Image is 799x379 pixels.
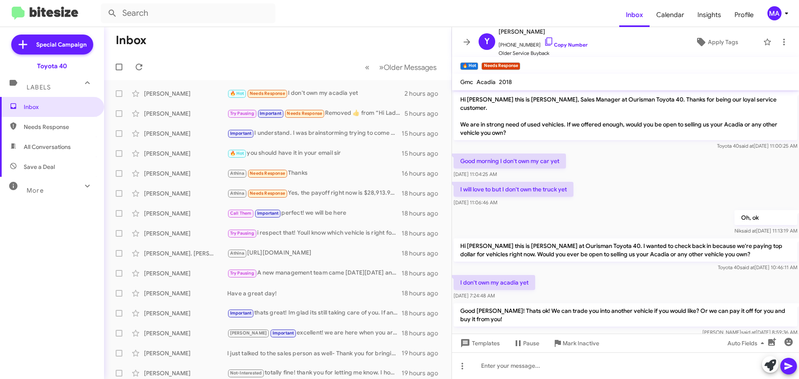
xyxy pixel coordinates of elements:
[402,349,445,357] div: 19 hours ago
[360,59,375,76] button: Previous
[230,91,244,96] span: 🔥 Hot
[404,109,445,118] div: 5 hours ago
[650,3,691,27] a: Calendar
[454,171,497,177] span: [DATE] 11:04:25 AM
[227,168,402,178] div: Thanks
[260,111,281,116] span: Important
[404,89,445,98] div: 2 hours ago
[476,78,496,86] span: Acadia
[144,89,227,98] div: [PERSON_NAME]
[273,330,294,336] span: Important
[563,336,599,351] span: Mark Inactive
[227,268,402,278] div: A new management team came [DATE][DATE] and cleaned everything up and we are running much more ef...
[27,84,51,91] span: Labels
[37,62,67,70] div: Toyota 40
[365,62,370,72] span: «
[230,330,267,336] span: [PERSON_NAME]
[481,62,520,70] small: Needs Response
[257,211,279,216] span: Important
[402,289,445,297] div: 18 hours ago
[144,329,227,337] div: [PERSON_NAME]
[674,35,759,50] button: Apply Tags
[454,182,573,197] p: I will love to but I don't own the truck yet
[11,35,93,54] a: Special Campaign
[499,27,588,37] span: [PERSON_NAME]
[718,264,797,270] span: Toyota 40 [DATE] 10:46:11 AM
[227,109,404,118] div: Removed ‌👍‌ from “ Hi Ladara this is [PERSON_NAME] at Ourisman Toyota 40. I wanted to let you kno...
[144,349,227,357] div: [PERSON_NAME]
[484,35,490,48] span: Y
[402,209,445,218] div: 18 hours ago
[230,211,252,216] span: Call Them
[452,336,506,351] button: Templates
[116,34,146,47] h1: Inbox
[227,368,402,378] div: totally fine! thank you for letting me know. I hope you have a great day!
[544,42,588,48] a: Copy Number
[227,188,402,198] div: Yes, the payoff right now is $28,913.97 paid at $924.92 per month through Lincoln auto finance. T...
[460,78,473,86] span: Gmc
[460,62,478,70] small: 🔥 Hot
[230,270,254,276] span: Try Pausing
[741,329,756,335] span: said at
[734,210,797,225] p: Oh, ok
[250,191,285,196] span: Needs Response
[230,111,254,116] span: Try Pausing
[402,329,445,337] div: 18 hours ago
[702,329,797,335] span: [PERSON_NAME] [DATE] 8:59:36 AM
[144,109,227,118] div: [PERSON_NAME]
[402,269,445,277] div: 18 hours ago
[144,129,227,138] div: [PERSON_NAME]
[739,143,754,149] span: said at
[24,103,94,111] span: Inbox
[402,149,445,158] div: 15 hours ago
[691,3,728,27] a: Insights
[27,187,44,194] span: More
[360,59,442,76] nav: Page navigation example
[384,63,437,72] span: Older Messages
[227,248,402,258] div: [URL][DOMAIN_NAME]
[727,336,767,351] span: Auto Fields
[402,369,445,377] div: 19 hours ago
[546,336,606,351] button: Mark Inactive
[728,3,760,27] a: Profile
[144,269,227,277] div: [PERSON_NAME]
[454,199,497,206] span: [DATE] 11:06:46 AM
[454,238,797,262] p: Hi [PERSON_NAME] this is [PERSON_NAME] at Ourisman Toyota 40. I wanted to check back in because w...
[506,336,546,351] button: Pause
[523,336,539,351] span: Pause
[454,92,797,140] p: Hi [PERSON_NAME] this is [PERSON_NAME], Sales Manager at Ourisman Toyota 40. Thanks for being our...
[144,249,227,258] div: [PERSON_NAME]. [PERSON_NAME]
[227,328,402,338] div: excellent! we are here when you are ready! thank you for responding
[227,308,402,318] div: thats great! Im glad its still taking care of you. If anything changes please let me know!
[374,59,442,76] button: Next
[402,189,445,198] div: 18 hours ago
[740,264,754,270] span: said at
[230,171,244,176] span: Athina
[230,310,252,316] span: Important
[402,229,445,238] div: 18 hours ago
[619,3,650,27] a: Inbox
[144,189,227,198] div: [PERSON_NAME]
[721,336,774,351] button: Auto Fields
[144,169,227,178] div: [PERSON_NAME]
[230,191,244,196] span: Athina
[708,35,738,50] span: Apply Tags
[230,230,254,236] span: Try Pausing
[760,6,790,20] button: MA
[402,129,445,138] div: 15 hours ago
[250,91,285,96] span: Needs Response
[144,369,227,377] div: [PERSON_NAME]
[227,89,404,98] div: I don't own my acadia yet
[402,249,445,258] div: 18 hours ago
[499,49,588,57] span: Older Service Buyback
[24,123,94,131] span: Needs Response
[717,143,797,149] span: Toyota 40 [DATE] 11:00:25 AM
[459,336,500,351] span: Templates
[144,209,227,218] div: [PERSON_NAME]
[287,111,322,116] span: Needs Response
[227,129,402,138] div: I understand. I was brainstorming trying to come up with a plan to earn your business but I don't...
[227,349,402,357] div: I just talked to the sales person as well- Thank you for bringing it to my attention- Im not sure...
